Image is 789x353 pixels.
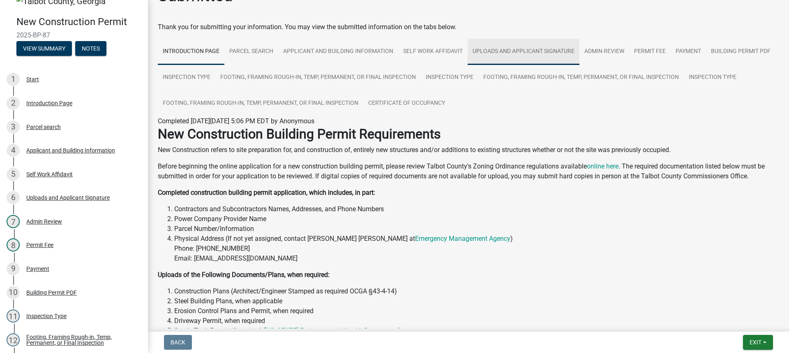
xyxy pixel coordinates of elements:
[684,65,741,91] a: Inspection Type
[171,339,185,346] span: Back
[26,266,49,272] div: Payment
[26,290,77,295] div: Building Permit PDF
[415,235,510,242] a: Emergency Management Agency
[158,90,363,117] a: Footing, Framing Rough-in, Temp, Permanent, or Final Inspection
[265,327,398,335] a: [US_STATE] Environmental Health Department
[174,326,779,336] li: Septic Tank Permit, if required ( )
[7,97,20,110] div: 2
[158,145,779,155] p: New Construction refers to site preparation for, and construction of, entirely new structures and...
[7,168,20,181] div: 5
[158,162,779,181] p: Before beginning the online application for a new construction building permit, please review Tal...
[164,335,192,350] button: Back
[174,306,779,316] li: Erosion Control Plans and Permit, when required
[7,262,20,275] div: 9
[16,16,141,28] h4: New Construction Permit
[26,313,67,319] div: Inspection Type
[743,335,773,350] button: Exit
[174,234,779,263] li: Physical Address (If not yet assigned, contact [PERSON_NAME] [PERSON_NAME] at ) Phone: [PHONE_NUM...
[16,46,72,52] wm-modal-confirm: Summary
[478,65,684,91] a: Footing, Framing Rough-in, Temp, Permanent, or Final Inspection
[750,339,761,346] span: Exit
[16,31,131,39] span: 2025-BP-87
[158,117,314,125] span: Completed [DATE][DATE] 5:06 PM EDT by Anonymous
[671,39,706,65] a: Payment
[278,39,398,65] a: Applicant and Building Information
[158,189,375,196] strong: Completed construction building permit application, which includes, in part:
[7,191,20,204] div: 6
[7,73,20,86] div: 1
[75,41,106,56] button: Notes
[16,41,72,56] button: View Summary
[629,39,671,65] a: Permit Fee
[174,286,779,296] li: Construction Plans (Architect/Engineer Stamped as required OCGA §43-4-14)
[26,148,115,153] div: Applicant and Building Information
[26,219,62,224] div: Admin Review
[75,46,106,52] wm-modal-confirm: Notes
[7,333,20,346] div: 12
[174,224,779,234] li: Parcel Number/Information
[158,271,330,279] strong: Uploads of the Following Documents/Plans, when required:
[7,238,20,251] div: 8
[26,76,39,82] div: Start
[26,171,73,177] div: Self Work Affidavit
[174,296,779,306] li: Steel Building Plans, when applicable
[174,214,779,224] li: Power Company Provider Name
[7,215,20,228] div: 7
[174,204,779,214] li: Contractors and Subcontractors Names, Addresses, and Phone Numbers
[158,22,779,32] div: Thank you for submitting your information. You may view the submitted information on the tabs below.
[421,65,478,91] a: Inspection Type
[158,65,215,91] a: Inspection Type
[174,316,779,326] li: Driveway Permit, when required
[587,162,618,170] a: online here
[26,124,61,130] div: Parcel search
[7,144,20,157] div: 4
[398,39,468,65] a: Self Work Affidavit
[706,39,775,65] a: Building Permit PDF
[26,334,135,346] div: Footing, Framing Rough-in, Temp, Permanent, or Final Inspection
[26,242,53,248] div: Permit Fee
[7,120,20,134] div: 3
[158,126,441,142] strong: New Construction Building Permit Requirements
[215,65,421,91] a: Footing, Framing Rough-in, Temp, Permanent, or Final Inspection
[579,39,629,65] a: Admin Review
[26,195,110,201] div: Uploads and Applicant Signature
[7,309,20,323] div: 11
[26,100,72,106] div: Introduction Page
[158,39,224,65] a: Introduction Page
[363,90,450,117] a: Certificate of Occupancy
[7,286,20,299] div: 10
[224,39,278,65] a: Parcel search
[468,39,579,65] a: Uploads and Applicant Signature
